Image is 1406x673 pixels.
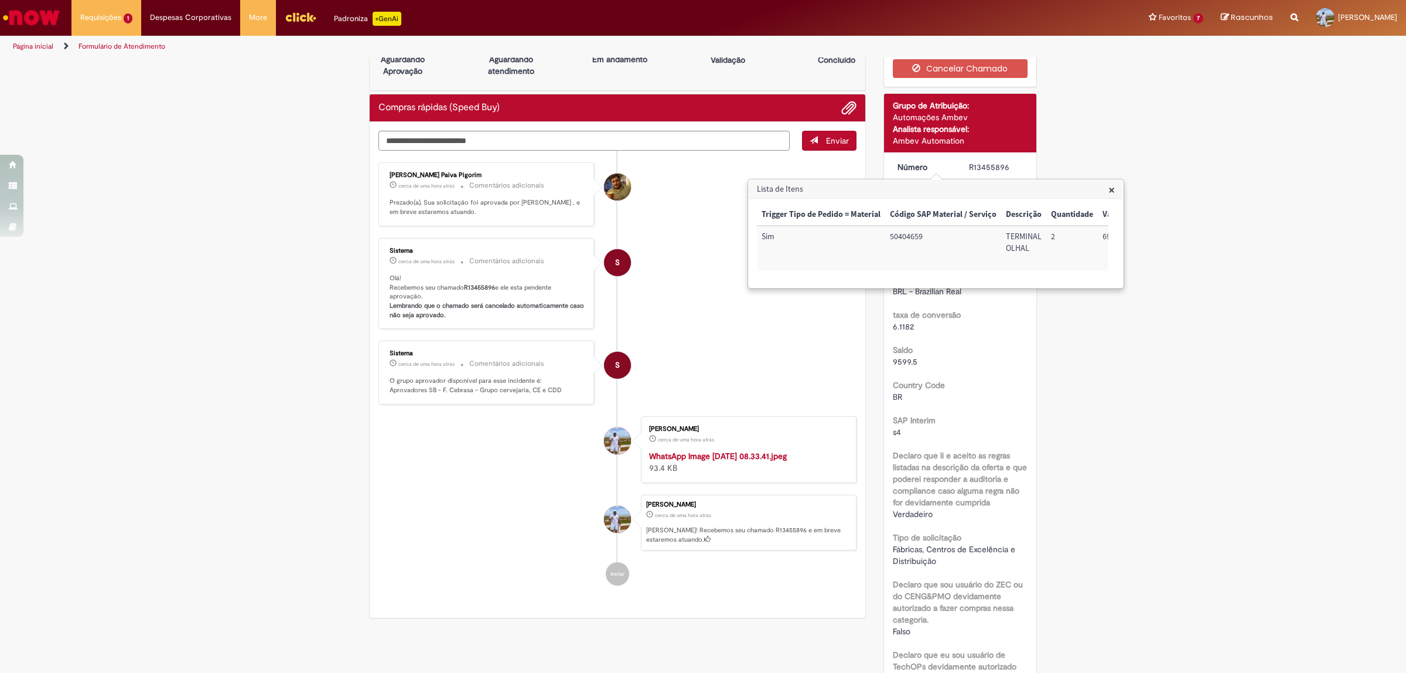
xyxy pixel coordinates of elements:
[285,8,316,26] img: click_logo_yellow_360x200.png
[1,6,62,29] img: ServiceNow
[483,53,540,77] p: Aguardando atendimento
[658,436,714,443] span: cerca de uma hora atrás
[841,100,856,115] button: Adicionar anexos
[893,310,961,320] b: taxa de conversão
[649,451,787,461] a: WhatsApp Image [DATE] 08.33.41.jpeg
[655,512,711,519] span: cerca de uma hora atrás
[615,351,620,379] span: S
[378,151,856,597] ul: Histórico de tíquete
[893,380,945,390] b: Country Code
[390,274,585,320] p: Olá! Recebemos seu chamado e ele esta pendente aprovação.
[592,53,647,65] p: Em andamento
[969,161,1023,173] div: R13455896
[1108,183,1115,196] button: Close
[649,426,844,433] div: [PERSON_NAME]
[893,450,1027,508] b: Declaro que li e aceito as regras listadas na descrição da oferta e que poderei responder a audit...
[757,226,885,271] td: Trigger Tipo de Pedido = Material: Sim
[13,42,53,51] a: Página inicial
[757,204,885,226] th: Trigger Tipo de Pedido = Material
[893,123,1028,135] div: Analista responsável:
[1221,12,1273,23] a: Rascunhos
[893,579,1023,625] b: Declaro que sou usuário do ZEC ou do CENG&PMO devidamente autorizado a fazer compras nessa catego...
[124,13,132,23] span: 1
[390,247,585,254] div: Sistema
[79,42,165,51] a: Formulário de Atendimento
[893,509,933,519] span: Verdadeiro
[334,12,401,26] div: Padroniza
[889,161,961,173] dt: Número
[150,12,231,23] span: Despesas Corporativas
[604,352,631,379] div: System
[1231,12,1273,23] span: Rascunhos
[373,12,401,26] p: +GenAi
[249,12,267,23] span: More
[398,258,455,265] time: 28/08/2025 08:53:36
[374,53,431,77] p: Aguardando Aprovação
[802,131,856,151] button: Enviar
[711,54,745,66] p: Validação
[885,226,1001,271] td: Código SAP Material / Serviço: 50404659
[893,100,1028,111] div: Grupo de Atribuição:
[390,198,585,216] p: Prezado(a), Sua solicitação foi aprovada por [PERSON_NAME] , e em breve estaremos atuando.
[378,103,500,113] h2: Compras rápidas (Speed Buy) Histórico de tíquete
[893,544,1018,566] span: Fábricas, Centros de Excelência e Distribuição
[80,12,121,23] span: Requisições
[390,172,585,179] div: [PERSON_NAME] Paiva Pigorim
[749,180,1123,199] h3: Lista de Itens
[893,286,961,297] span: BRL - Brazilian Real
[464,283,495,292] b: R13455896
[893,135,1028,147] div: Ambev Automation
[1046,226,1098,271] td: Quantidade: 2
[649,450,844,474] div: 93.4 KB
[1001,226,1046,271] td: Descrição: TERMINAL OLHAL
[1098,226,1158,271] td: Valor Unitário: 69,50
[469,256,544,266] small: Comentários adicionais
[398,361,455,368] span: cerca de uma hora atrás
[748,179,1124,289] div: Lista de Itens
[893,392,902,402] span: BR
[658,436,714,443] time: 28/08/2025 08:53:17
[378,131,790,151] textarea: Digite sua mensagem aqui...
[1098,204,1158,226] th: Valor Unitário
[604,427,631,454] div: Gabriel Marcos De Brito Ramos
[893,626,910,637] span: Falso
[390,350,585,357] div: Sistema
[398,258,455,265] span: cerca de uma hora atrás
[378,495,856,551] li: Gabriel Marcos De Brito Ramos
[1108,182,1115,198] span: ×
[1001,204,1046,226] th: Descrição
[646,501,850,508] div: [PERSON_NAME]
[469,359,544,369] small: Comentários adicionais
[604,174,631,200] div: Murilo Henrique Dias Paiva Pigorim
[893,415,936,426] b: SAP Interim
[826,135,849,146] span: Enviar
[893,532,961,543] b: Tipo de solicitação
[893,321,914,332] span: 6.1182
[893,345,913,355] b: Saldo
[1193,13,1203,23] span: 7
[885,204,1001,226] th: Código SAP Material / Serviço
[390,301,586,319] b: Lembrando que o chamado será cancelado automaticamente caso não seja aprovado.
[893,59,1028,78] button: Cancelar Chamado
[390,376,585,395] p: O grupo aprovador disponível para esse incidente é: Aprovadores SB - F. Cebrasa - Grupo cervejari...
[604,506,631,533] div: Gabriel Marcos De Brito Ramos
[615,249,620,277] span: S
[1159,12,1191,23] span: Favoritos
[818,54,855,66] p: Concluído
[398,182,455,189] time: 28/08/2025 09:03:11
[655,512,711,519] time: 28/08/2025 08:53:24
[1338,12,1397,22] span: [PERSON_NAME]
[398,182,455,189] span: cerca de uma hora atrás
[604,249,631,276] div: System
[1046,204,1098,226] th: Quantidade
[893,111,1028,123] div: Automações Ambev
[398,361,455,368] time: 28/08/2025 08:53:33
[646,526,850,544] p: [PERSON_NAME]! Recebemos seu chamado R13455896 e em breve estaremos atuando.
[469,181,544,191] small: Comentários adicionais
[893,427,901,437] span: s4
[893,356,917,367] span: 9599.5
[9,36,929,57] ul: Trilhas de página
